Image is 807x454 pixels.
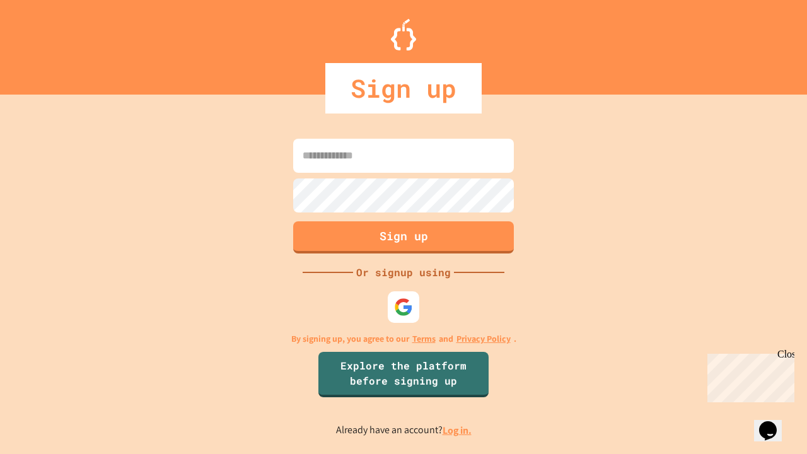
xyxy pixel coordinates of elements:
[394,298,413,317] img: google-icon.svg
[702,349,794,402] iframe: chat widget
[443,424,472,437] a: Log in.
[5,5,87,80] div: Chat with us now!Close
[336,422,472,438] p: Already have an account?
[325,63,482,113] div: Sign up
[291,332,516,346] p: By signing up, you agree to our and .
[293,221,514,253] button: Sign up
[412,332,436,346] a: Terms
[353,265,454,280] div: Or signup using
[754,404,794,441] iframe: chat widget
[318,352,489,397] a: Explore the platform before signing up
[456,332,511,346] a: Privacy Policy
[391,19,416,50] img: Logo.svg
